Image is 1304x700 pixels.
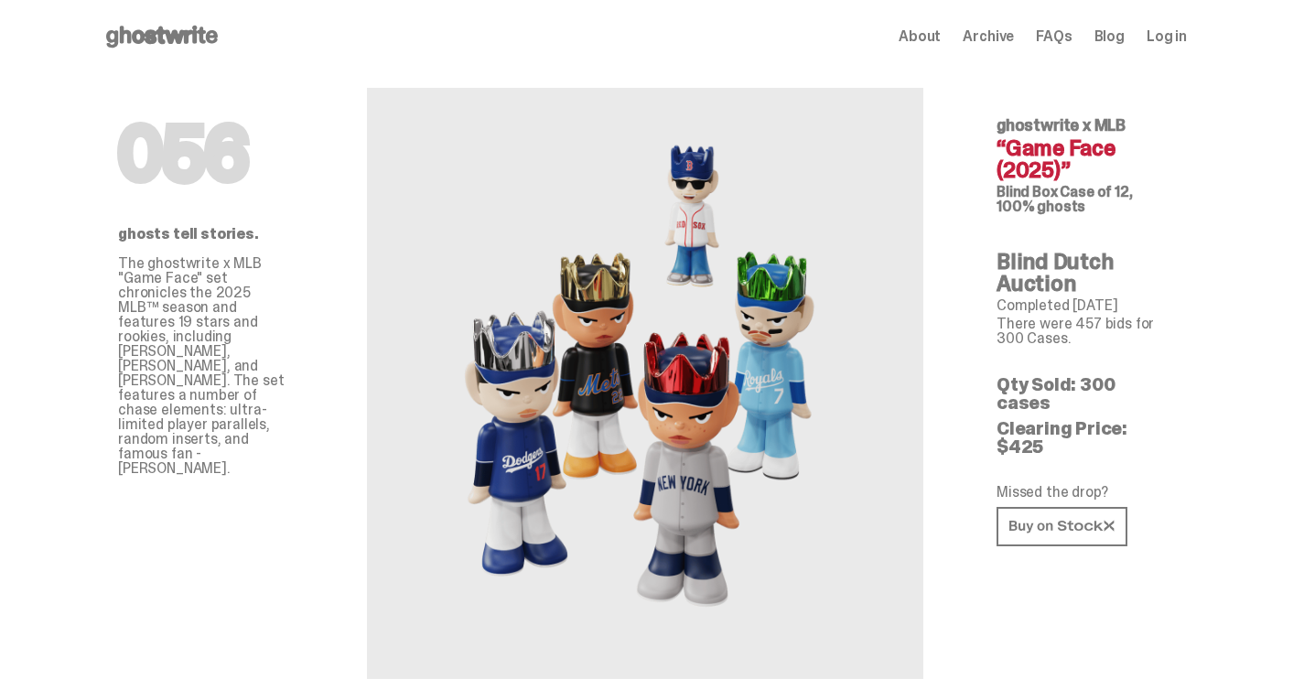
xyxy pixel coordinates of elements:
[997,317,1172,346] p: There were 457 bids for 300 Cases.
[118,227,294,242] p: ghosts tell stories.
[997,182,1133,216] span: Case of 12, 100% ghosts
[118,256,294,476] p: The ghostwrite x MLB "Game Face" set chronicles the 2025 MLB™ season and features 19 stars and ro...
[997,485,1172,500] p: Missed the drop?
[997,137,1172,181] h4: “Game Face (2025)”
[1094,29,1125,44] a: Blog
[444,132,846,635] img: MLB&ldquo;Game Face (2025)&rdquo;
[997,114,1126,136] span: ghostwrite x MLB
[997,182,1058,201] span: Blind Box
[963,29,1014,44] a: Archive
[997,298,1172,313] p: Completed [DATE]
[118,117,294,190] h1: 056
[997,375,1172,412] p: Qty Sold: 300 cases
[899,29,941,44] a: About
[997,251,1172,295] h4: Blind Dutch Auction
[1147,29,1187,44] a: Log in
[1036,29,1072,44] a: FAQs
[997,419,1172,456] p: Clearing Price: $425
